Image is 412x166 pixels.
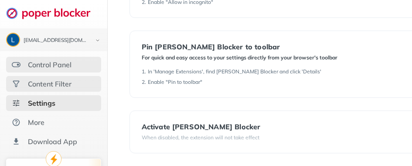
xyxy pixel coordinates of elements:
div: Activate [PERSON_NAME] Blocker [142,123,261,131]
div: Enable "Pin to toolbar" [148,79,202,86]
div: In 'Manage Extensions', find [PERSON_NAME] Blocker and click 'Details' [148,68,321,75]
img: ACg8ocI3TpcYxhEQq69OhQ234spCZwpfbPe-Q03Hixk-HffMQxk23g=s96-c [7,34,19,46]
img: chevron-bottom-black.svg [92,36,103,45]
div: For quick and easy access to your settings directly from your browser's toolbar [142,54,337,61]
img: settings-selected.svg [12,99,20,107]
div: Control Panel [28,60,72,69]
div: Settings [28,99,55,107]
div: 1 . [142,68,146,75]
img: social.svg [12,80,20,88]
img: about.svg [12,118,20,127]
div: Pin [PERSON_NAME] Blocker to toolbar [142,43,337,51]
div: Download App [28,137,77,146]
img: features.svg [12,60,20,69]
div: lamntbrthers@gmail.com [24,38,88,44]
img: logo-webpage.svg [6,7,100,19]
div: Content Filter [28,80,72,88]
div: More [28,118,44,127]
div: 2 . [142,79,146,86]
img: download-app.svg [12,137,20,146]
div: When disabled, the extension will not take effect [142,134,261,141]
